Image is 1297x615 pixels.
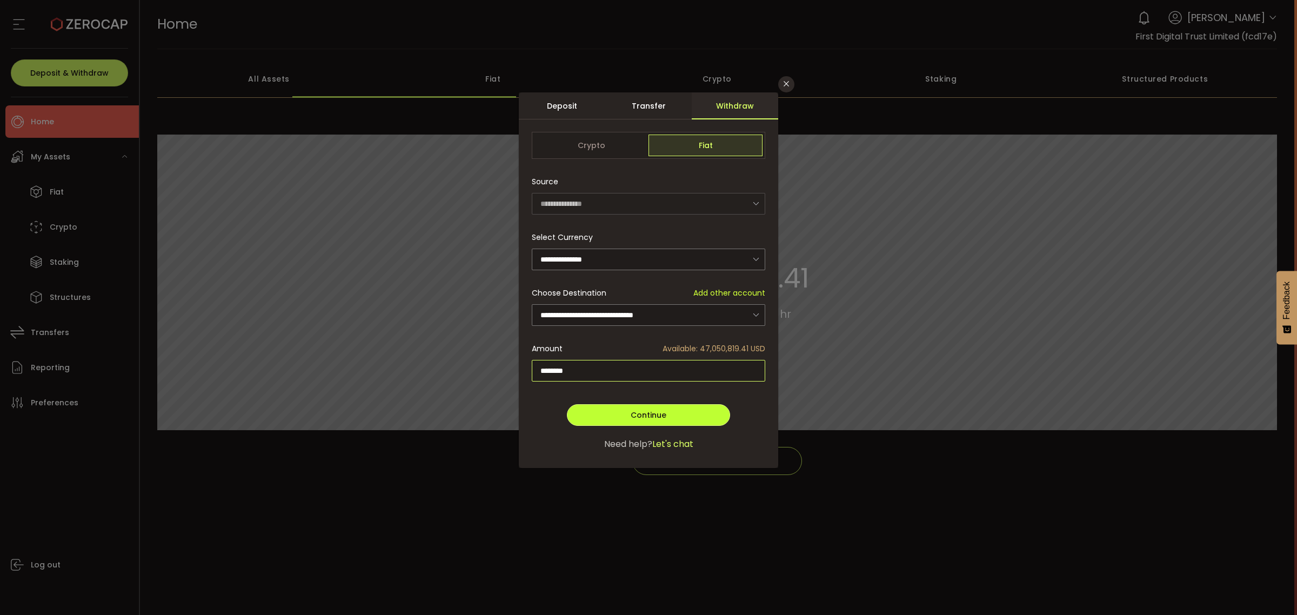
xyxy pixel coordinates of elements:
[567,404,730,426] button: Continue
[532,343,563,355] span: Amount
[631,410,666,420] span: Continue
[648,135,763,156] span: Fiat
[519,92,778,468] div: dialog
[693,288,765,299] span: Add other account
[692,92,778,119] div: Withdraw
[778,76,794,92] button: Close
[1243,563,1297,615] iframe: Chat Widget
[534,135,648,156] span: Crypto
[1276,271,1297,344] button: Feedback - Show survey
[532,288,606,299] span: Choose Destination
[532,232,599,243] label: Select Currency
[663,343,765,355] span: Available: 47,050,819.41 USD
[532,171,558,192] span: Source
[1282,282,1292,319] span: Feedback
[604,438,652,451] span: Need help?
[605,92,692,119] div: Transfer
[519,92,605,119] div: Deposit
[652,438,693,451] span: Let's chat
